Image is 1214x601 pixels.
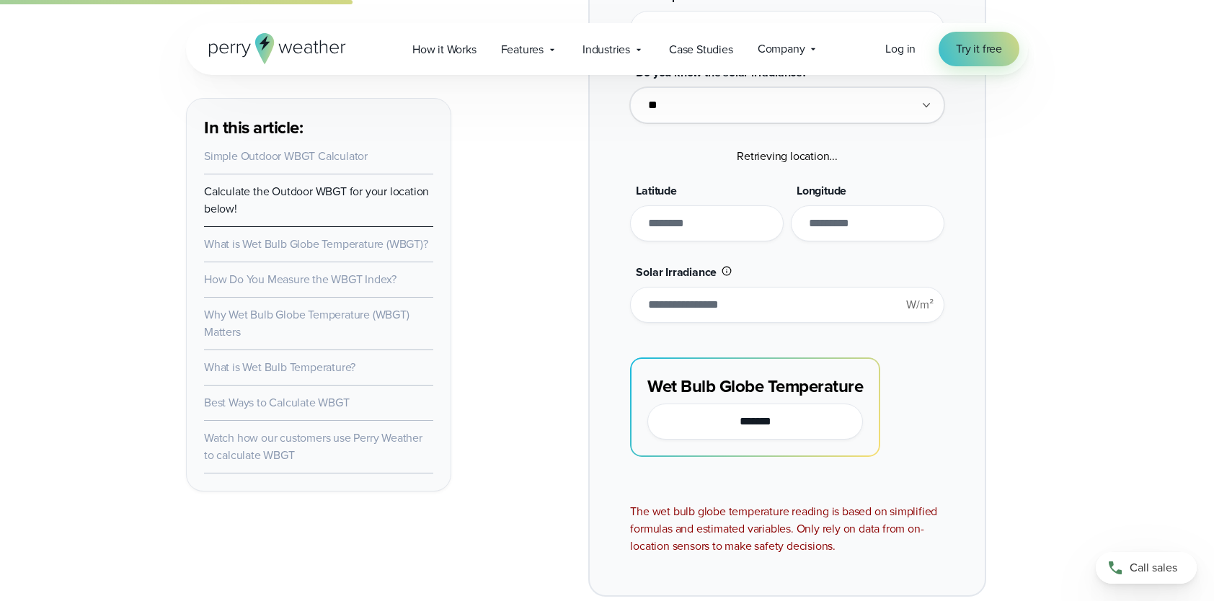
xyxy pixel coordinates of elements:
span: Case Studies [669,41,733,58]
h3: In this article: [204,116,433,139]
span: Log in [885,40,916,57]
span: Industries [582,41,630,58]
span: Company [758,40,805,58]
a: Simple Outdoor WBGT Calculator [204,148,368,164]
div: The wet bulb globe temperature reading is based on simplified formulas and estimated variables. O... [630,503,944,555]
a: Log in [885,40,916,58]
a: Watch how our customers use Perry Weather to calculate WBGT [204,429,422,463]
span: Try it free [956,40,1002,58]
a: Calculate the Outdoor WBGT for your location below! [204,183,429,217]
span: Features [501,41,544,58]
span: How it Works [412,41,477,58]
a: Best Ways to Calculate WBGT [204,394,350,411]
a: How Do You Measure the WBGT Index? [204,271,396,288]
a: Why Wet Bulb Globe Temperature (WBGT) Matters [204,306,409,340]
a: How it Works [400,35,489,64]
a: Case Studies [657,35,745,64]
span: Call sales [1130,559,1177,576]
a: Call sales [1096,552,1197,584]
span: Longitude [797,182,846,199]
span: Retrieving location... [737,148,838,164]
a: Try it free [939,32,1019,66]
a: What is Wet Bulb Temperature? [204,359,355,375]
span: Latitude [636,182,676,199]
a: What is Wet Bulb Globe Temperature (WBGT)? [204,236,428,252]
span: Solar Irradiance [636,264,717,280]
